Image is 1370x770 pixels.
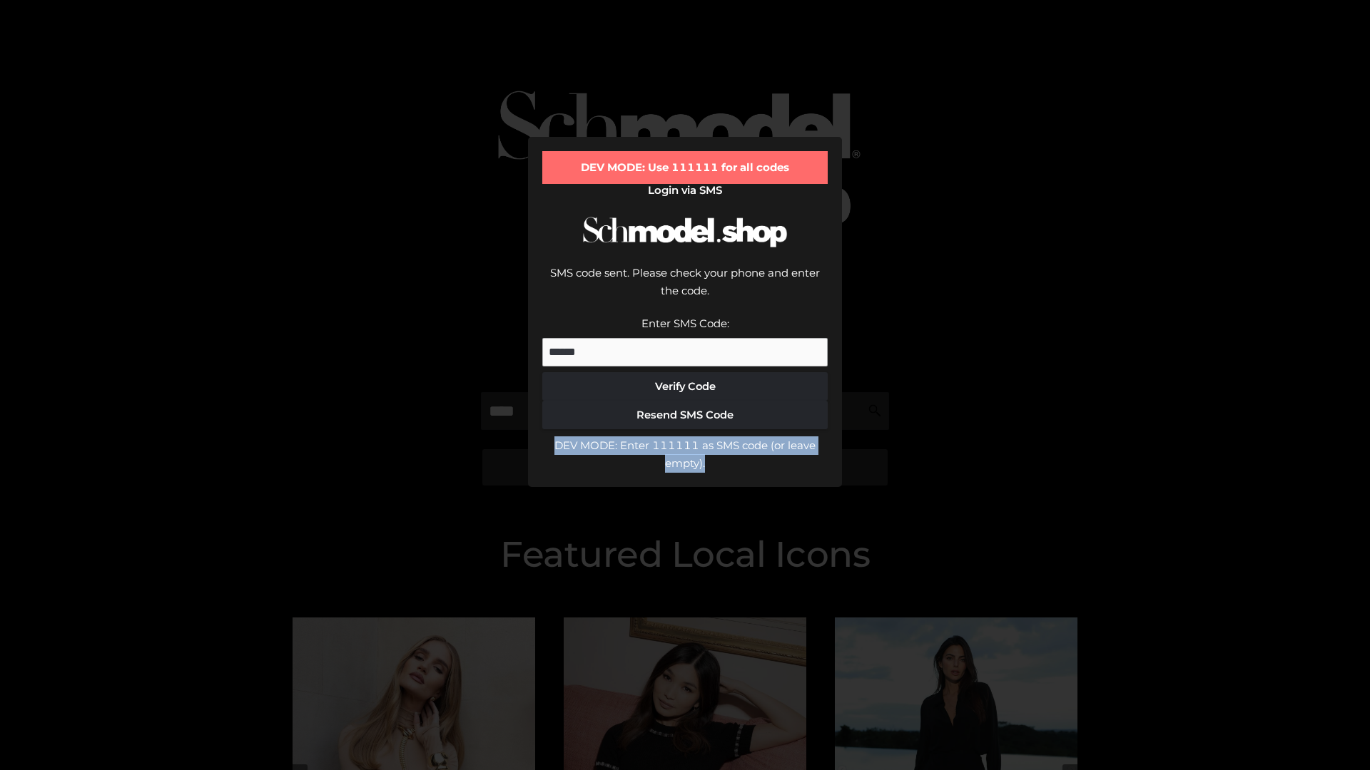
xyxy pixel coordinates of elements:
div: SMS code sent. Please check your phone and enter the code. [542,264,828,314]
label: Enter SMS Code: [641,317,729,330]
button: Verify Code [542,372,828,401]
button: Resend SMS Code [542,401,828,429]
div: DEV MODE: Enter 111111 as SMS code (or leave empty). [542,436,828,473]
div: DEV MODE: Use 111111 for all codes [542,151,828,184]
img: Schmodel Logo [578,204,792,260]
h2: Login via SMS [542,184,828,197]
